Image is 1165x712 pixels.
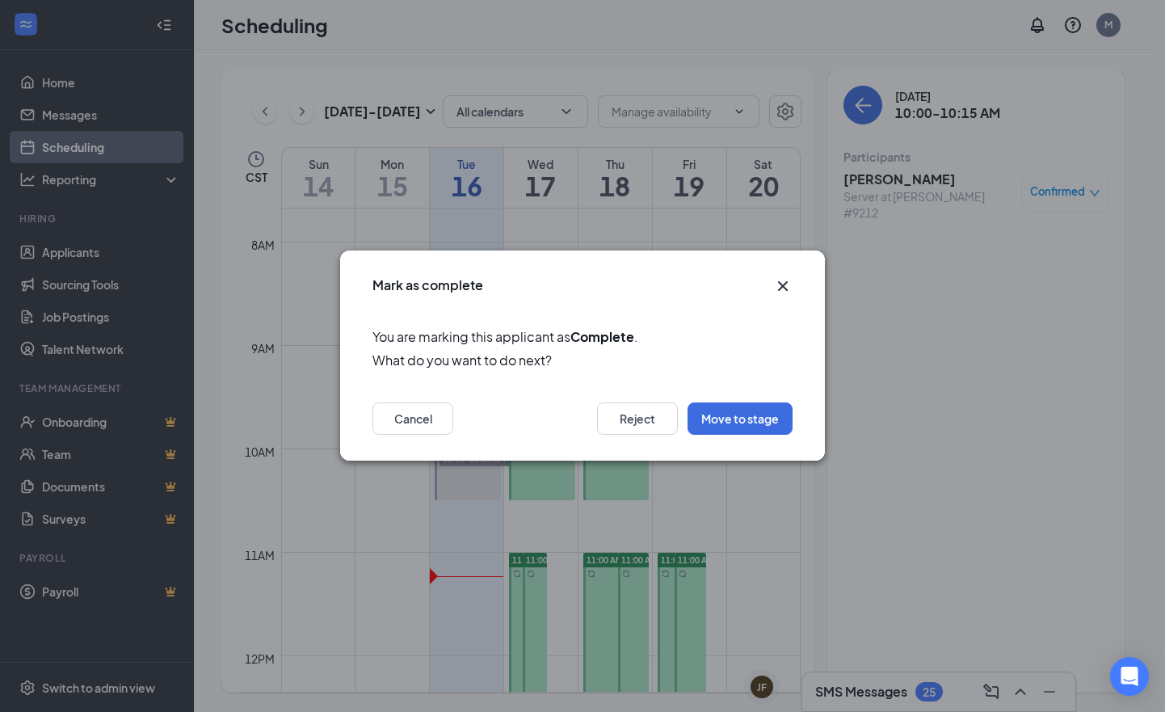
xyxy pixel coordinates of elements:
svg: Cross [773,276,793,296]
span: You are marking this applicant as . [372,327,793,347]
span: What do you want to do next? [372,351,793,371]
button: Reject [597,403,678,436]
button: Close [773,276,793,296]
h3: Mark as complete [372,276,483,294]
button: Move to stage [688,403,793,436]
div: Open Intercom Messenger [1110,657,1149,696]
b: Complete [570,328,634,345]
button: Cancel [372,403,453,436]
